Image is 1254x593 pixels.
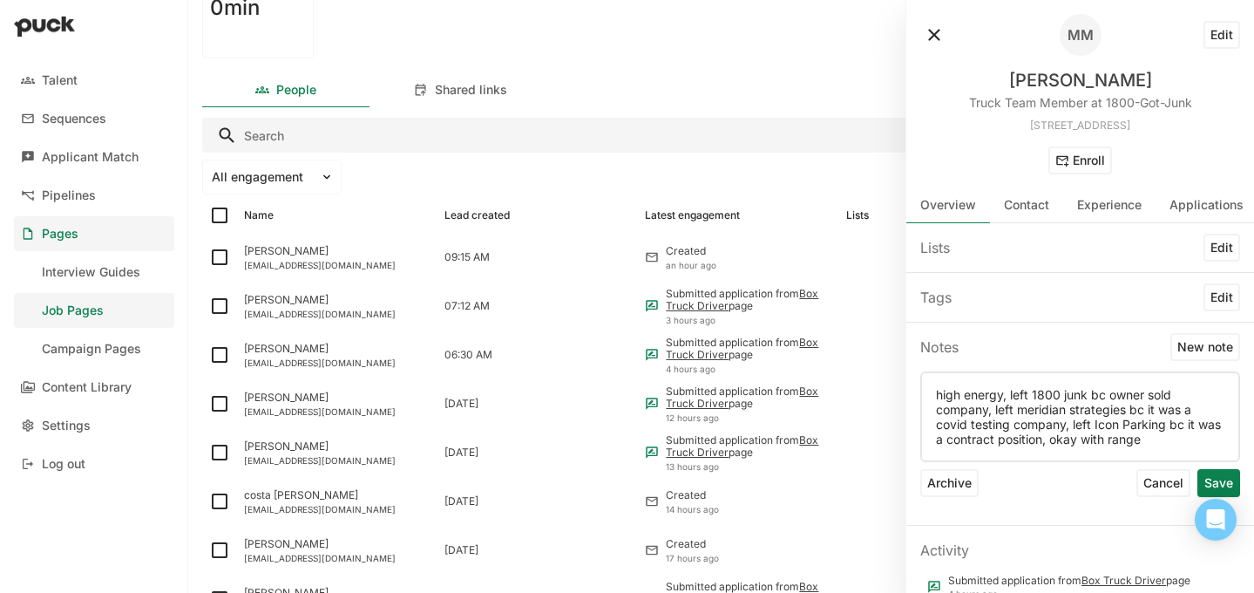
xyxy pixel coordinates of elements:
[42,380,132,395] div: Content Library
[1009,70,1152,91] div: [PERSON_NAME]
[14,370,174,405] a: Content Library
[14,101,174,136] a: Sequences
[14,63,174,98] a: Talent
[1077,198,1142,213] div: Experience
[920,540,969,561] div: Activity
[444,446,478,459] div: [DATE]
[244,455,430,466] div: [EMAIL_ADDRESS][DOMAIN_NAME]
[666,504,719,515] div: 14 hours ago
[14,293,174,328] a: Job Pages
[42,457,85,472] div: Log out
[244,553,430,563] div: [EMAIL_ADDRESS][DOMAIN_NAME]
[920,237,950,258] div: Lists
[666,287,818,312] a: Box Truck Driver
[948,575,1190,587] div: Submitted application from page
[1081,574,1166,587] a: Box Truck Driver
[666,489,719,501] div: Created
[1030,115,1130,133] div: [STREET_ADDRESS]
[444,398,478,410] div: [DATE]
[920,198,976,213] div: Overview
[444,349,492,361] div: 06:30 AM
[1195,499,1237,541] div: Open Intercom Messenger
[666,260,716,270] div: an hour ago
[444,495,478,508] div: [DATE]
[202,118,1240,153] input: Search
[42,342,141,357] div: Campaign Pages
[666,385,831,411] div: Submitted application from page
[42,188,96,203] div: Pipelines
[244,209,274,222] div: Name
[666,337,831,362] div: Submitted application from page
[244,309,430,319] div: [EMAIL_ADDRESS][DOMAIN_NAME]
[14,255,174,290] a: Interview Guides
[666,315,831,325] div: 3 hours ago
[1169,198,1244,213] div: Applications
[14,216,174,251] a: Pages
[444,209,510,222] div: Lead created
[42,112,106,126] div: Sequences
[1203,234,1240,262] button: Edit
[666,553,719,563] div: 17 hours ago
[42,73,78,88] div: Talent
[666,434,831,460] div: Submitted application from page
[14,140,174,174] a: Applicant Match
[42,265,140,280] div: Interview Guides
[920,337,959,358] div: Notes
[1203,283,1240,311] button: Edit
[42,227,78,242] div: Pages
[244,260,430,270] div: [EMAIL_ADDRESS][DOMAIN_NAME]
[969,94,1192,112] div: Truck Team Member at 1800-Got-Junk
[920,469,979,497] button: Archive
[666,538,719,550] div: Created
[42,150,139,165] div: Applicant Match
[14,178,174,213] a: Pipelines
[444,251,490,263] div: 09:15 AM
[666,288,831,313] div: Submitted application from page
[244,538,430,550] div: [PERSON_NAME]
[666,433,818,459] a: Box Truck Driver
[666,385,818,410] a: Box Truck Driver
[666,461,831,472] div: 13 hours ago
[936,387,1224,446] p: high energy, left 1800 junk bc owner sold company, left meridian strategies bc it was a covid tes...
[920,287,952,308] div: Tags
[1197,469,1240,497] button: Save
[645,209,740,222] div: Latest engagement
[244,504,430,515] div: [EMAIL_ADDRESS][DOMAIN_NAME]
[276,83,316,98] div: People
[1068,28,1094,42] div: MM
[14,331,174,366] a: Campaign Pages
[244,358,430,368] div: [EMAIL_ADDRESS][DOMAIN_NAME]
[42,303,104,318] div: Job Pages
[244,489,430,501] div: costa [PERSON_NAME]
[666,245,716,257] div: Created
[1048,147,1112,174] button: Enroll
[444,300,490,312] div: 07:12 AM
[666,336,818,361] a: Box Truck Driver
[435,83,507,98] div: Shared links
[244,392,430,404] div: [PERSON_NAME]
[1170,333,1240,361] button: New note
[1203,21,1240,49] button: Edit
[244,343,430,355] div: [PERSON_NAME]
[244,440,430,453] div: [PERSON_NAME]
[666,412,831,423] div: 12 hours ago
[42,419,91,433] div: Settings
[244,245,430,257] div: [PERSON_NAME]
[244,294,430,306] div: [PERSON_NAME]
[1004,198,1049,213] div: Contact
[14,408,174,443] a: Settings
[666,364,831,374] div: 4 hours ago
[244,406,430,417] div: [EMAIL_ADDRESS][DOMAIN_NAME]
[444,544,478,556] div: [DATE]
[846,209,869,222] div: Lists
[1136,469,1190,497] button: Cancel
